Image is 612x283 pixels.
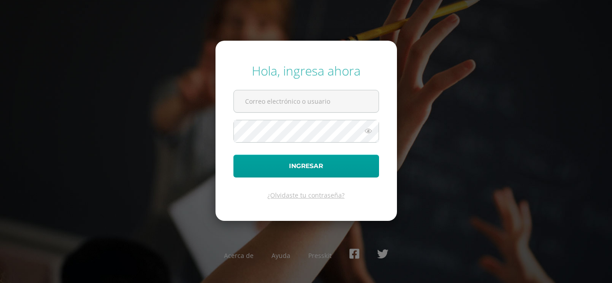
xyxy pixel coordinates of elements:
[272,251,290,260] a: Ayuda
[233,62,379,79] div: Hola, ingresa ahora
[308,251,332,260] a: Presskit
[233,155,379,177] button: Ingresar
[234,90,379,112] input: Correo electrónico o usuario
[224,251,254,260] a: Acerca de
[267,191,345,199] a: ¿Olvidaste tu contraseña?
